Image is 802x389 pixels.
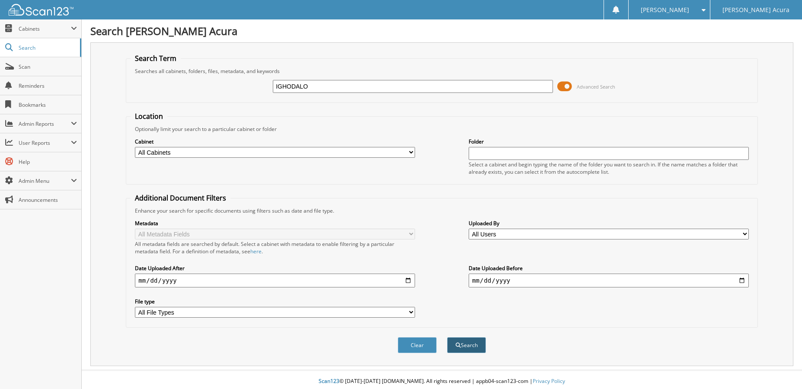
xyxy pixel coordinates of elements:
[131,125,753,133] div: Optionally limit your search to a particular cabinet or folder
[135,298,415,305] label: File type
[135,220,415,227] label: Metadata
[19,177,71,185] span: Admin Menu
[533,377,565,385] a: Privacy Policy
[469,274,749,287] input: end
[250,248,262,255] a: here
[469,220,749,227] label: Uploaded By
[131,112,167,121] legend: Location
[19,101,77,108] span: Bookmarks
[19,158,77,166] span: Help
[131,54,181,63] legend: Search Term
[19,44,76,51] span: Search
[447,337,486,353] button: Search
[469,265,749,272] label: Date Uploaded Before
[19,63,77,70] span: Scan
[131,193,230,203] legend: Additional Document Filters
[19,82,77,89] span: Reminders
[135,265,415,272] label: Date Uploaded After
[135,138,415,145] label: Cabinet
[319,377,339,385] span: Scan123
[19,196,77,204] span: Announcements
[469,138,749,145] label: Folder
[19,139,71,147] span: User Reports
[398,337,437,353] button: Clear
[131,207,753,214] div: Enhance your search for specific documents using filters such as date and file type.
[722,7,789,13] span: [PERSON_NAME] Acura
[19,120,71,128] span: Admin Reports
[131,67,753,75] div: Searches all cabinets, folders, files, metadata, and keywords
[577,83,615,90] span: Advanced Search
[135,274,415,287] input: start
[135,240,415,255] div: All metadata fields are searched by default. Select a cabinet with metadata to enable filtering b...
[90,24,793,38] h1: Search [PERSON_NAME] Acura
[19,25,71,32] span: Cabinets
[641,7,689,13] span: [PERSON_NAME]
[9,4,73,16] img: scan123-logo-white.svg
[469,161,749,175] div: Select a cabinet and begin typing the name of the folder you want to search in. If the name match...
